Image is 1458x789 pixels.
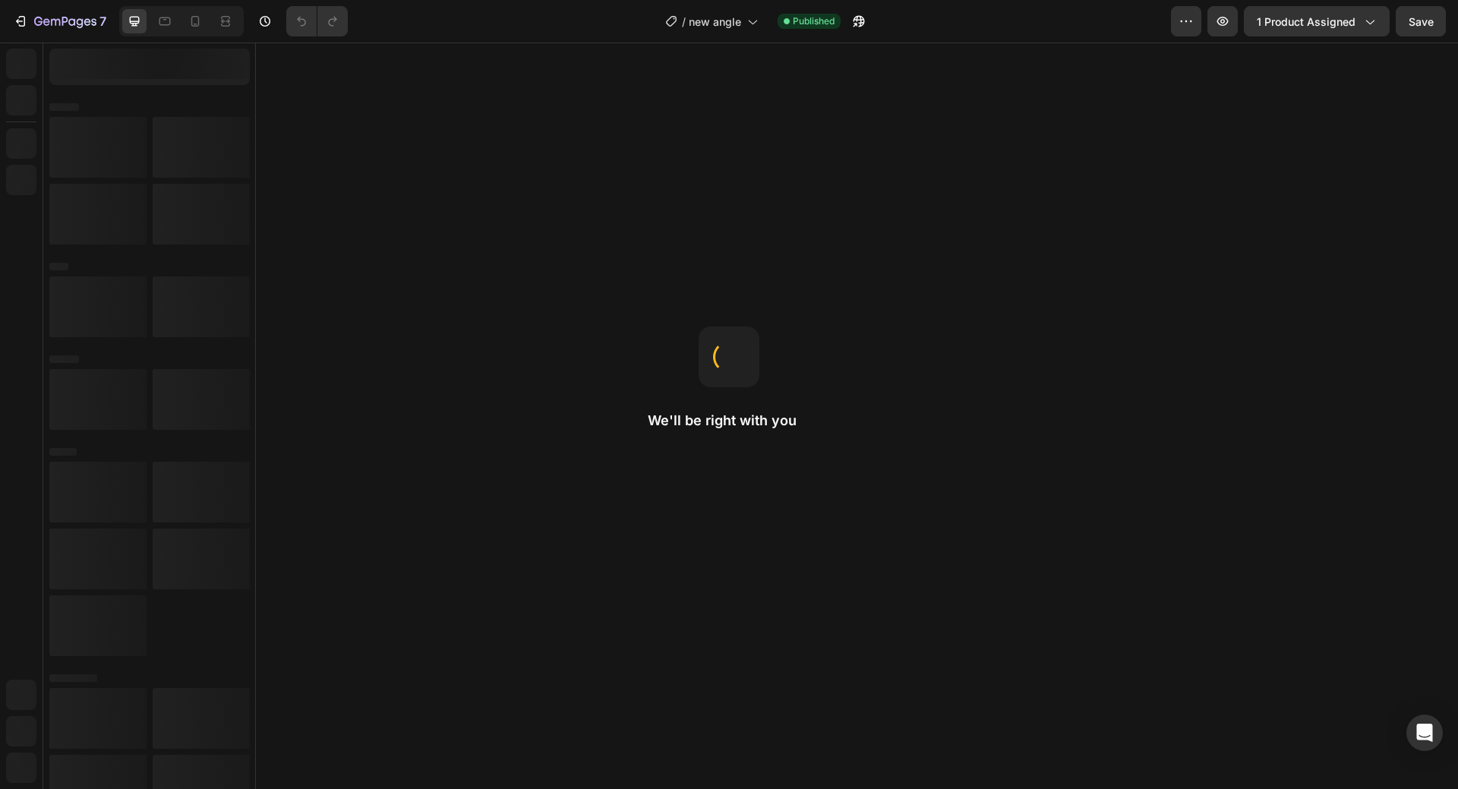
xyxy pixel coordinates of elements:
[286,6,348,36] div: Undo/Redo
[793,14,835,28] span: Published
[6,6,113,36] button: 7
[689,14,741,30] span: new angle
[648,412,810,430] h2: We'll be right with you
[1406,715,1443,751] div: Open Intercom Messenger
[1396,6,1446,36] button: Save
[682,14,686,30] span: /
[1257,14,1355,30] span: 1 product assigned
[1409,15,1434,28] span: Save
[99,12,106,30] p: 7
[1244,6,1390,36] button: 1 product assigned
